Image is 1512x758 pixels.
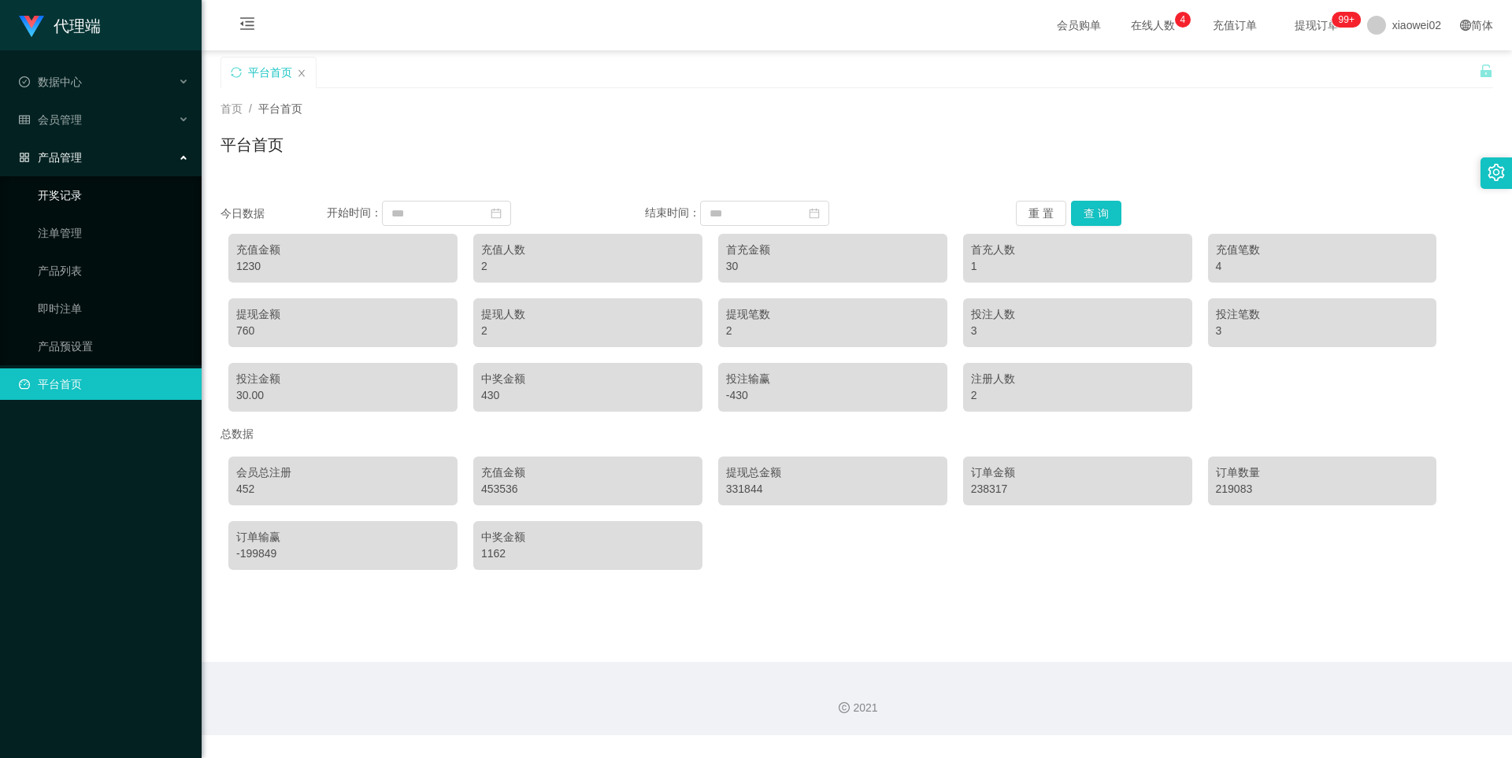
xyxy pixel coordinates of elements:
i: 图标: calendar [491,208,502,219]
sup: 1201 [1332,12,1361,28]
div: 订单金额 [971,464,1184,481]
div: 1 [971,258,1184,275]
div: 3 [1216,323,1429,339]
span: 在线人数 [1123,20,1183,31]
a: 产品预设置 [38,331,189,362]
a: 即时注单 [38,293,189,324]
i: 图标: unlock [1479,64,1493,78]
div: 平台首页 [248,57,292,87]
div: 1230 [236,258,450,275]
div: 3 [971,323,1184,339]
div: 今日数据 [220,205,327,222]
span: 会员管理 [19,113,82,126]
a: 注单管理 [38,217,189,249]
div: 提现笔数 [726,306,939,323]
div: 219083 [1216,481,1429,497]
i: 图标: check-circle-o [19,76,30,87]
div: 2 [481,323,695,339]
div: 中奖金额 [481,371,695,387]
div: 331844 [726,481,939,497]
a: 代理端 [19,19,101,31]
div: 中奖金额 [481,529,695,545]
div: 453536 [481,481,695,497]
span: 产品管理 [19,151,82,164]
div: 30 [726,258,939,275]
span: 数据中心 [19,76,82,88]
img: logo.9652507e.png [19,16,44,38]
div: 238317 [971,481,1184,497]
div: 会员总注册 [236,464,450,481]
i: 图标: setting [1488,164,1505,181]
h1: 平台首页 [220,133,283,157]
div: 430 [481,387,695,404]
div: 充值人数 [481,242,695,258]
div: 投注金额 [236,371,450,387]
div: 760 [236,323,450,339]
i: 图标: sync [231,67,242,78]
div: 投注输赢 [726,371,939,387]
div: 4 [1216,258,1429,275]
div: 首充人数 [971,242,1184,258]
span: 平台首页 [258,102,302,115]
i: 图标: calendar [809,208,820,219]
div: 30.00 [236,387,450,404]
div: 1162 [481,545,695,562]
div: 订单输赢 [236,529,450,545]
h1: 代理端 [54,1,101,51]
div: 投注笔数 [1216,306,1429,323]
span: / [249,102,252,115]
div: 总数据 [220,420,1493,449]
div: 充值金额 [236,242,450,258]
button: 查 询 [1071,201,1121,226]
i: 图标: copyright [839,702,850,713]
div: -430 [726,387,939,404]
i: 图标: appstore-o [19,152,30,163]
div: 提现金额 [236,306,450,323]
div: 订单数量 [1216,464,1429,481]
div: 首充金额 [726,242,939,258]
div: 充值金额 [481,464,695,481]
div: 提现人数 [481,306,695,323]
div: 注册人数 [971,371,1184,387]
div: 提现总金额 [726,464,939,481]
a: 图标: dashboard平台首页 [19,368,189,400]
i: 图标: close [297,68,306,78]
div: 2021 [214,700,1499,716]
div: 2 [481,258,695,275]
button: 重 置 [1016,201,1066,226]
div: -199849 [236,545,450,562]
span: 结束时间： [645,206,700,219]
div: 452 [236,481,450,497]
a: 产品列表 [38,255,189,287]
span: 充值订单 [1205,20,1265,31]
i: 图标: global [1460,20,1471,31]
i: 图标: table [19,114,30,125]
div: 投注人数 [971,306,1184,323]
span: 提现订单 [1287,20,1347,31]
div: 2 [971,387,1184,404]
sup: 4 [1175,12,1191,28]
span: 首页 [220,102,243,115]
a: 开奖记录 [38,179,189,211]
i: 图标: menu-fold [220,1,274,51]
div: 2 [726,323,939,339]
p: 4 [1180,12,1185,28]
span: 开始时间： [327,206,382,219]
div: 充值笔数 [1216,242,1429,258]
